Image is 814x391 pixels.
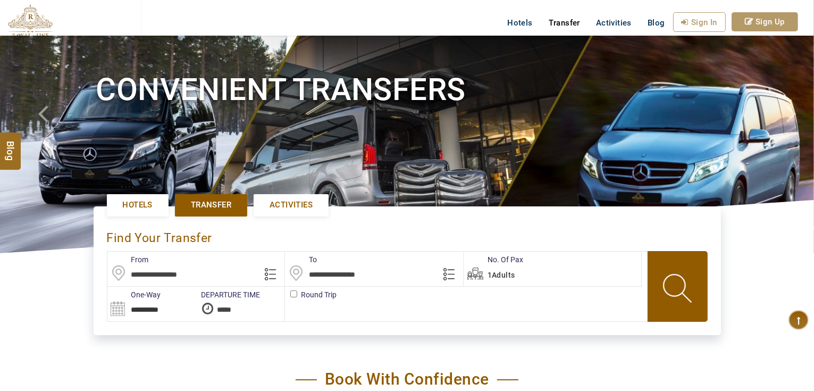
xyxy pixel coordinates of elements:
[285,289,301,300] label: Round Trip
[499,12,540,34] a: Hotels
[123,199,153,211] span: Hotels
[673,12,726,32] a: Sign In
[107,220,215,251] div: Find Your Transfer
[732,12,798,31] a: Sign Up
[648,18,665,28] span: Blog
[8,4,53,45] img: The Royal Line Holidays
[196,289,261,300] label: DEPARTURE TIME
[488,271,515,279] span: 1Adults
[107,289,161,300] label: One-Way
[588,12,640,34] a: Activities
[4,140,18,149] span: Blog
[285,254,317,265] label: To
[541,12,588,34] a: Transfer
[175,194,247,216] a: Transfer
[191,199,231,211] span: Transfer
[296,370,518,389] h2: Book With Confidence
[96,70,718,110] h1: Convenient Transfers
[464,254,523,265] label: No. Of Pax
[270,199,313,211] span: Activities
[107,194,169,216] a: Hotels
[254,194,329,216] a: Activities
[107,254,149,265] label: From
[640,12,673,34] a: Blog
